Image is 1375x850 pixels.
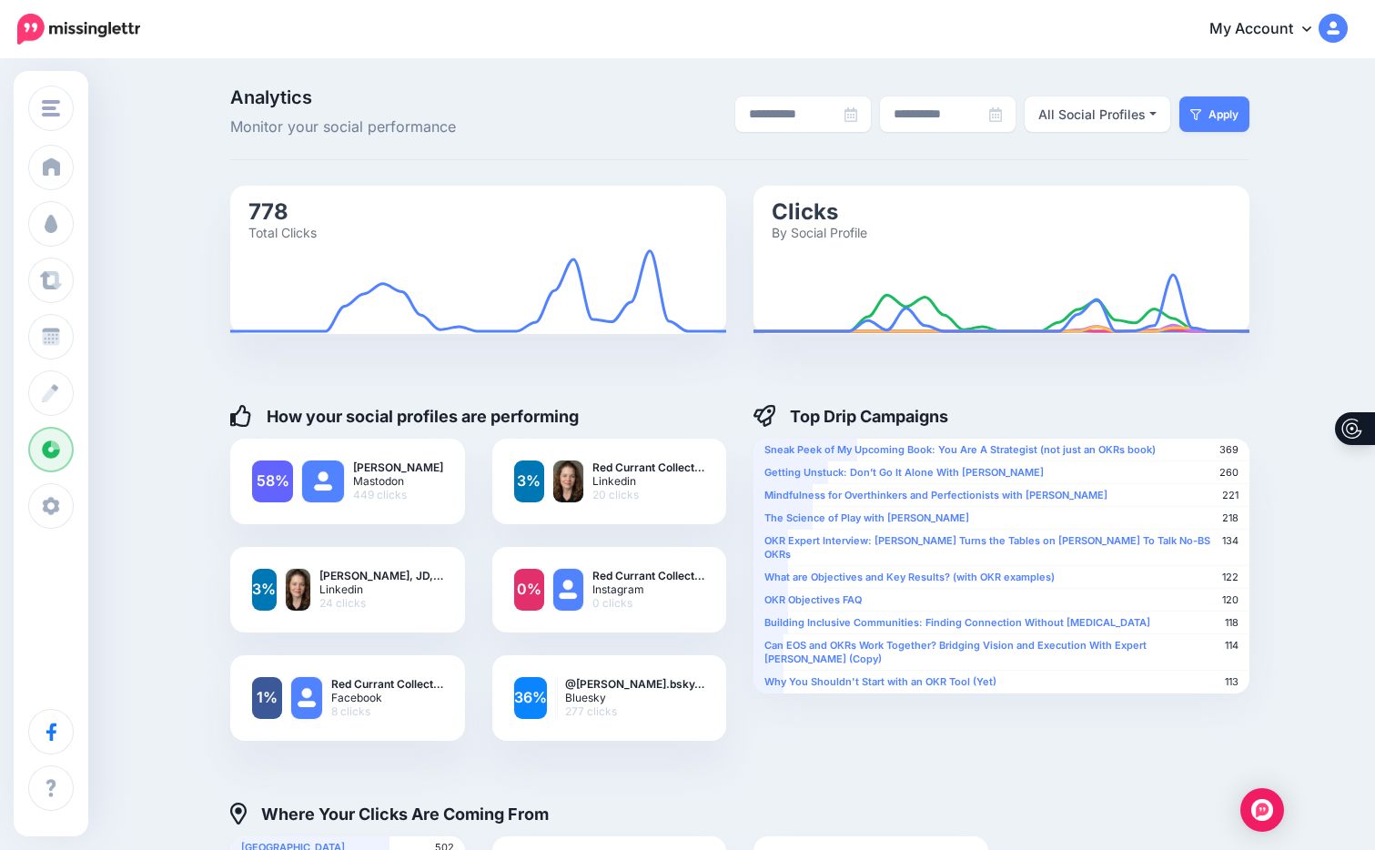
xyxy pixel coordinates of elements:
b: Can EOS and OKRs Work Together? Bridging Vision and Execution With Expert [PERSON_NAME] (Copy) [764,639,1147,665]
h4: Top Drip Campaigns [753,405,948,427]
span: 114 [1225,639,1239,653]
span: 122 [1222,571,1239,584]
span: 221 [1222,489,1239,502]
span: Analytics [230,88,551,106]
span: 113 [1225,675,1239,689]
a: My Account [1191,7,1348,52]
span: 218 [1222,511,1239,525]
img: user_default_image.png [553,569,583,611]
span: 20 clicks [592,488,704,501]
a: 3% [252,569,277,611]
a: 0% [514,569,544,611]
text: Clicks [772,197,838,224]
span: Linkedin [319,582,443,596]
span: 24 clicks [319,596,443,610]
b: The Science of Play with [PERSON_NAME] [764,511,969,524]
span: Monitor your social performance [230,116,551,139]
img: user_default_image.png [291,677,321,719]
b: Red Currant Collect… [592,569,704,582]
a: 3% [514,460,544,502]
b: OKR Expert Interview: [PERSON_NAME] Turns the Tables on [PERSON_NAME] To Talk No-BS OKRs [764,534,1210,561]
b: What are Objectives and Key Results? (with OKR examples) [764,571,1055,583]
b: OKR Objectives FAQ [764,593,863,606]
img: Missinglettr [17,14,140,45]
span: 118 [1225,616,1239,630]
span: Facebook [331,691,443,704]
img: 1747708894787-72000.png [553,460,583,502]
b: @[PERSON_NAME].bsky… [565,677,704,691]
b: Red Currant Collect… [592,460,704,474]
span: 8 clicks [331,704,443,718]
b: Red Currant Collect… [331,677,443,691]
span: Mastodon [353,474,443,488]
span: 449 clicks [353,488,443,501]
b: Mindfulness for Overthinkers and Perfectionists with [PERSON_NAME] [764,489,1107,501]
span: 369 [1219,443,1239,457]
h4: How your social profiles are performing [230,405,579,427]
a: 1% [252,677,282,719]
span: 134 [1222,534,1239,548]
img: 1747708894787-72000.png [286,569,310,611]
b: Getting Unstuck: Don’t Go It Alone With [PERSON_NAME] [764,466,1044,479]
button: Apply [1179,96,1249,132]
span: Instagram [592,582,704,596]
b: [PERSON_NAME], JD,… [319,569,443,582]
img: menu.png [42,100,60,116]
text: Total Clicks [248,224,317,239]
div: Open Intercom Messenger [1240,788,1284,832]
span: Linkedin [592,474,704,488]
b: Why You Shouldn't Start with an OKR Tool (Yet) [764,675,996,688]
span: Bluesky [565,691,704,704]
b: Building Inclusive Communities: Finding Connection Without [MEDICAL_DATA] [764,616,1150,629]
b: [PERSON_NAME] [353,460,443,474]
a: 36% [514,677,547,719]
text: By Social Profile [772,224,867,239]
b: Sneak Peek of My Upcoming Book: You Are A Strategist (not just an OKRs book) [764,443,1156,456]
span: 120 [1222,593,1239,607]
div: All Social Profiles [1038,104,1146,126]
button: All Social Profiles [1025,96,1170,132]
img: user_default_image.png [302,460,343,502]
span: 0 clicks [592,596,704,610]
span: 260 [1219,466,1239,480]
h4: Where Your Clicks Are Coming From [230,803,549,825]
a: 58% [252,460,293,502]
span: 277 clicks [565,704,704,718]
text: 778 [248,197,288,224]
